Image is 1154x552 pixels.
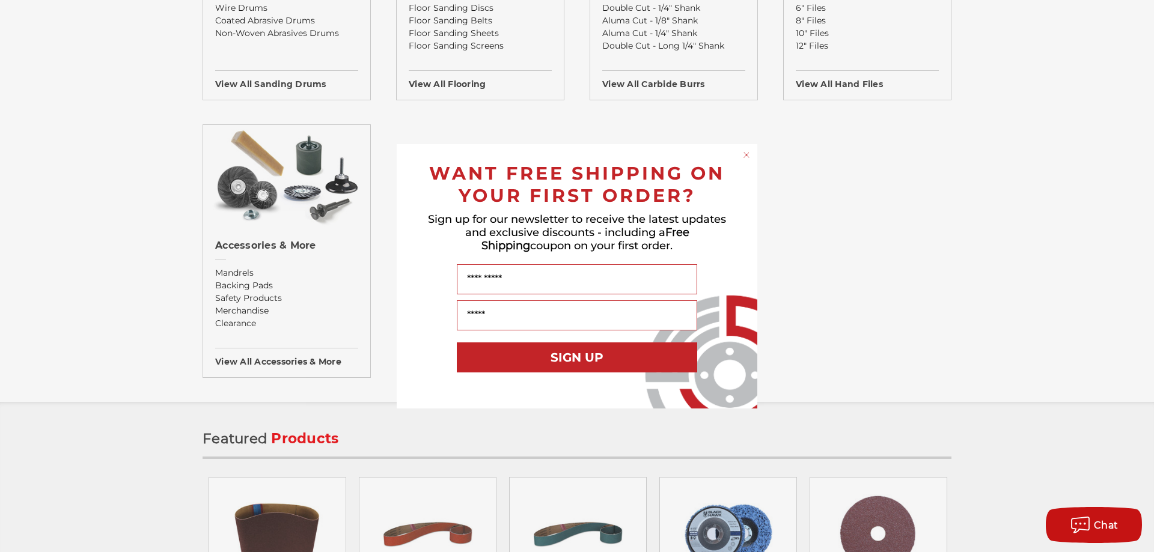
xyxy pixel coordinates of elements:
button: SIGN UP [457,342,697,372]
span: Free Shipping [481,226,689,252]
button: Chat [1046,507,1142,543]
span: WANT FREE SHIPPING ON YOUR FIRST ORDER? [429,162,725,207]
span: Chat [1094,520,1119,531]
span: Sign up for our newsletter to receive the latest updates and exclusive discounts - including a co... [428,213,726,252]
button: Close dialog [740,149,753,161]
